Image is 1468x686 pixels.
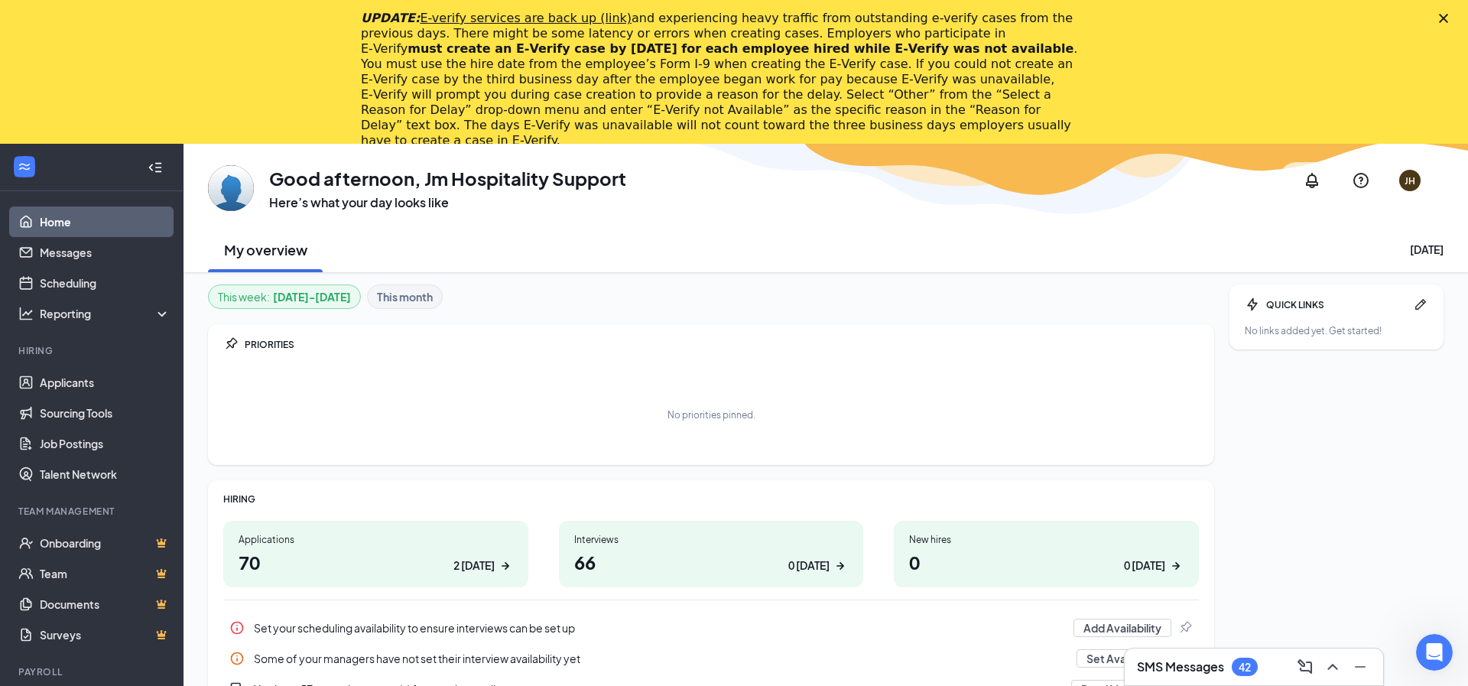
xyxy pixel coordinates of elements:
div: Set your scheduling availability to ensure interviews can be set up [223,613,1199,643]
div: Close [1439,14,1454,23]
div: JH [1405,174,1415,187]
svg: Pin [223,336,239,352]
svg: Minimize [1351,658,1369,676]
a: Sourcing Tools [40,398,171,428]
a: Home [40,206,171,237]
a: Applicants [40,367,171,398]
a: OnboardingCrown [40,528,171,558]
div: Hiring [18,344,167,357]
div: Team Management [18,505,167,518]
h3: SMS Messages [1137,658,1224,675]
button: Minimize [1346,655,1371,679]
h1: 66 [574,549,849,575]
div: 42 [1239,661,1251,674]
div: PRIORITIES [245,338,1199,351]
svg: ArrowRight [833,558,848,574]
a: Job Postings [40,428,171,459]
div: HIRING [223,493,1199,506]
svg: Pen [1413,297,1428,312]
div: Some of your managers have not set their interview availability yet [254,651,1067,666]
button: ChevronUp [1319,655,1343,679]
div: Reporting [40,306,171,321]
div: Interviews [574,533,849,546]
div: 0 [DATE] [1124,558,1165,574]
i: UPDATE: [361,11,632,25]
div: No priorities pinned. [667,408,755,421]
div: and experiencing heavy traffic from outstanding e-verify cases from the previous days. There migh... [361,11,1083,148]
div: [DATE] [1410,242,1444,257]
h1: Good afternoon, Jm Hospitality Support [269,165,626,191]
svg: Notifications [1303,171,1321,190]
svg: Pin [1177,620,1193,636]
img: Jm Hospitality Support [208,165,254,211]
svg: QuestionInfo [1352,171,1370,190]
svg: Analysis [18,306,34,321]
div: Applications [239,533,513,546]
iframe: Intercom live chat [1416,634,1453,671]
div: Payroll [18,665,167,678]
svg: ArrowRight [498,558,513,574]
a: E-verify services are back up (link) [420,11,632,25]
a: Scheduling [40,268,171,298]
a: TeamCrown [40,558,171,589]
svg: Collapse [148,160,163,175]
div: Some of your managers have not set their interview availability yet [223,643,1199,674]
a: InfoSome of your managers have not set their interview availability yetSet AvailabilityPin [223,643,1199,674]
div: This week : [218,288,351,305]
a: Applications702 [DATE]ArrowRight [223,521,528,587]
svg: Bolt [1245,297,1260,312]
div: 0 [DATE] [788,558,830,574]
div: Set your scheduling availability to ensure interviews can be set up [254,620,1064,636]
b: must create an E‑Verify case by [DATE] for each employee hired while E‑Verify was not available [408,41,1073,56]
b: [DATE] - [DATE] [273,288,351,305]
svg: ArrowRight [1168,558,1184,574]
h1: 0 [909,549,1184,575]
b: This month [377,288,433,305]
svg: WorkstreamLogo [17,159,32,174]
a: New hires00 [DATE]ArrowRight [894,521,1199,587]
div: New hires [909,533,1184,546]
svg: ComposeMessage [1296,658,1314,676]
a: Interviews660 [DATE]ArrowRight [559,521,864,587]
div: No links added yet. Get started! [1245,324,1428,337]
a: Messages [40,237,171,268]
svg: Info [229,620,245,636]
h3: Here’s what your day looks like [269,194,626,211]
h2: My overview [224,240,307,259]
h1: 70 [239,549,513,575]
button: Set Availability [1077,649,1171,668]
button: Add Availability [1073,619,1171,637]
a: InfoSet your scheduling availability to ensure interviews can be set upAdd AvailabilityPin [223,613,1199,643]
a: Talent Network [40,459,171,489]
a: SurveysCrown [40,619,171,650]
div: 2 [DATE] [453,558,495,574]
div: QUICK LINKS [1266,298,1407,311]
svg: ChevronUp [1323,658,1342,676]
a: DocumentsCrown [40,589,171,619]
button: ComposeMessage [1291,655,1316,679]
svg: Info [229,651,245,666]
